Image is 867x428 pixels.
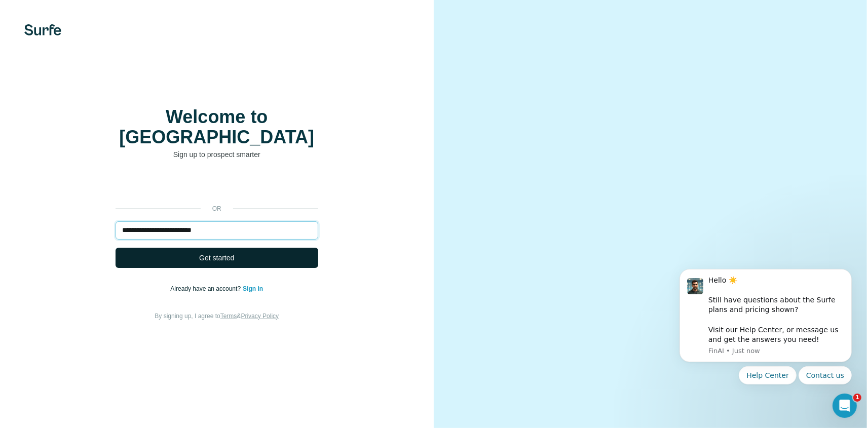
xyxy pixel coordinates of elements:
iframe: Intercom notifications message [664,237,867,401]
iframe: Sign in with Google Button [110,175,323,197]
p: Sign up to prospect smarter [116,149,318,160]
button: Get started [116,248,318,268]
span: 1 [853,394,861,402]
iframe: Intercom live chat [833,394,857,418]
span: By signing up, I agree to & [155,313,279,320]
p: or [201,204,233,213]
img: Surfe's logo [24,24,61,35]
span: Already have an account? [170,285,243,292]
a: Privacy Policy [241,313,279,320]
a: Sign in [243,285,263,292]
h1: Welcome to [GEOGRAPHIC_DATA] [116,107,318,147]
a: Terms [220,313,237,320]
span: Get started [199,253,234,263]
